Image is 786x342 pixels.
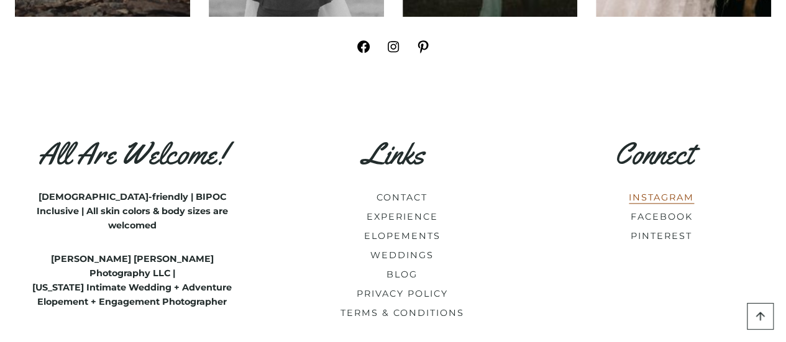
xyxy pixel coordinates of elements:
[551,136,756,172] h3: Connect
[377,192,427,203] a: CONTACT
[631,230,692,241] a: PINTEREST
[340,307,464,318] a: TERMS & CONDITIONS
[32,253,232,307] strong: [PERSON_NAME] [PERSON_NAME] Photography LLC | [US_STATE] Intimate Wedding + Adventure Elopement +...
[747,303,774,330] a: Scroll to top
[367,211,438,222] a: EXPERIENCE
[631,211,693,222] a: FACEBOOK
[629,192,694,203] a: INSTAGRAM
[357,288,448,299] a: PRIVACY POLICY
[386,269,418,280] a: BLOG
[364,230,441,241] a: ELOPEMENTS
[30,136,235,172] h3: All Are Welcome!
[37,191,228,231] strong: [DEMOGRAPHIC_DATA]-friendly | BIPOC Inclusive | All skin colors & body sizes are welcomed
[291,136,496,172] h3: Links
[370,250,434,261] a: WEDDINGS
